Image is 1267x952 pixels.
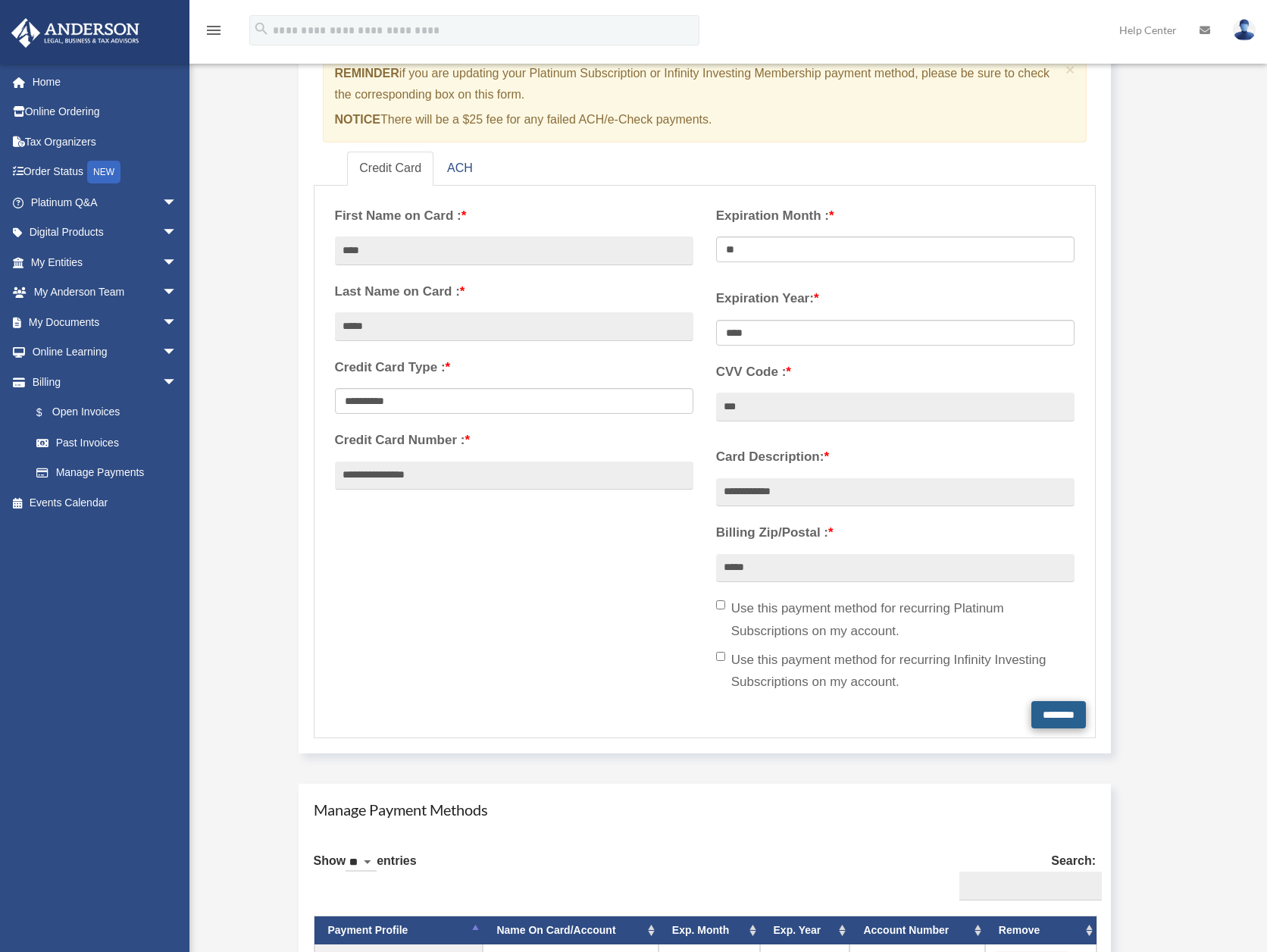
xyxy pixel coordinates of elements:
[335,67,399,80] strong: REMINDER
[335,429,693,452] label: Credit Card Number :
[716,446,1075,468] label: Card Description:
[162,187,192,218] span: arrow_drop_down
[11,127,200,157] a: Tax Organizers
[7,18,144,48] img: Anderson Advisors Platinum Portal
[21,397,200,428] a: $Open Invoices
[21,458,192,488] a: Manage Payments
[483,916,658,944] th: Name On Card/Account: activate to sort column ascending
[11,307,200,337] a: My Documentsarrow_drop_down
[205,21,223,39] i: menu
[162,218,192,249] span: arrow_drop_down
[335,280,693,303] label: Last Name on Card :
[162,247,192,278] span: arrow_drop_down
[659,916,760,944] th: Exp. Month: activate to sort column ascending
[716,600,725,609] input: Use this payment method for recurring Platinum Subscriptions on my account.
[253,20,270,37] i: search
[849,916,984,944] th: Account Number: activate to sort column ascending
[21,427,200,458] a: Past Invoices
[323,51,1087,142] div: if you are updating your Platinum Subscription or Infinity Investing Membership payment method, p...
[335,113,380,126] strong: NOTICE
[11,487,200,518] a: Events Calendar
[11,97,200,127] a: Online Ordering
[985,916,1097,944] th: Remove: activate to sort column ascending
[314,799,1097,820] h4: Manage Payment Methods
[11,337,200,368] a: Online Learningarrow_drop_down
[1233,19,1256,41] img: User Pic
[716,649,1075,694] label: Use this payment method for recurring Infinity Investing Subscriptions on my account.
[314,916,483,944] th: Payment Profile: activate to sort column descending
[335,109,1060,130] p: There will be a $25 fee for any failed ACH/e-Check payments.
[716,361,1075,384] label: CVV Code :
[11,67,200,97] a: Home
[716,597,1075,643] label: Use this payment method for recurring Platinum Subscriptions on my account.
[11,157,200,188] a: Order StatusNEW
[162,337,192,368] span: arrow_drop_down
[716,652,725,661] input: Use this payment method for recurring Infinity Investing Subscriptions on my account.
[162,367,192,398] span: arrow_drop_down
[1065,61,1075,77] button: Close
[716,287,1075,310] label: Expiration Year:
[716,521,1075,544] label: Billing Zip/Postal :
[11,277,200,308] a: My Anderson Teamarrow_drop_down
[11,187,200,218] a: Platinum Q&Aarrow_drop_down
[346,854,377,872] select: Showentries
[953,850,1096,900] label: Search:
[347,152,433,186] a: Credit Card
[959,872,1102,900] input: Search:
[716,205,1075,227] label: Expiration Month :
[335,205,693,227] label: First Name on Card :
[87,161,120,183] div: NEW
[205,27,223,39] a: menu
[335,356,693,379] label: Credit Card Type :
[1065,61,1075,78] span: ×
[11,247,200,277] a: My Entitiesarrow_drop_down
[162,307,192,338] span: arrow_drop_down
[162,277,192,308] span: arrow_drop_down
[45,403,52,422] span: $
[11,218,200,248] a: Digital Productsarrow_drop_down
[760,916,850,944] th: Exp. Year: activate to sort column ascending
[435,152,485,186] a: ACH
[11,367,200,397] a: Billingarrow_drop_down
[314,850,417,887] label: Show entries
